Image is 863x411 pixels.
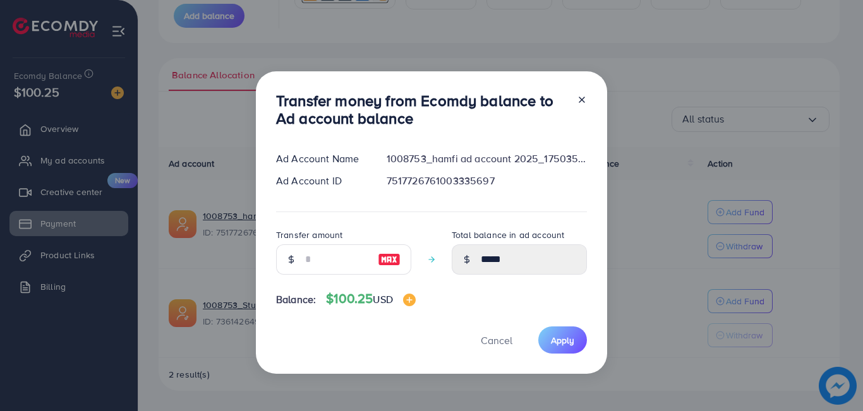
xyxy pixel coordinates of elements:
span: Cancel [481,333,512,347]
span: USD [373,292,392,306]
label: Total balance in ad account [452,229,564,241]
button: Cancel [465,326,528,354]
h3: Transfer money from Ecomdy balance to Ad account balance [276,92,567,128]
img: image [378,252,401,267]
div: Ad Account Name [266,152,377,166]
div: 1008753_hamfi ad account 2025_1750357175489 [377,152,597,166]
button: Apply [538,326,587,354]
span: Apply [551,334,574,347]
div: 7517726761003335697 [377,174,597,188]
img: image [403,294,416,306]
div: Ad Account ID [266,174,377,188]
span: Balance: [276,292,316,307]
label: Transfer amount [276,229,342,241]
h4: $100.25 [326,291,416,307]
